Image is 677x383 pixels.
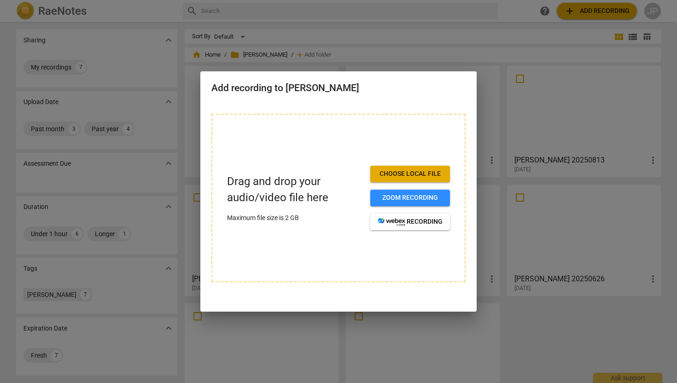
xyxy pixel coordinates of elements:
span: recording [378,217,443,226]
h2: Add recording to [PERSON_NAME] [211,82,466,94]
p: Drag and drop your audio/video file here [227,174,363,206]
p: Maximum file size is 2 GB [227,213,363,223]
span: Choose local file [378,169,443,179]
button: Choose local file [370,166,450,182]
span: Zoom recording [378,193,443,203]
button: Zoom recording [370,190,450,206]
button: recording [370,214,450,230]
